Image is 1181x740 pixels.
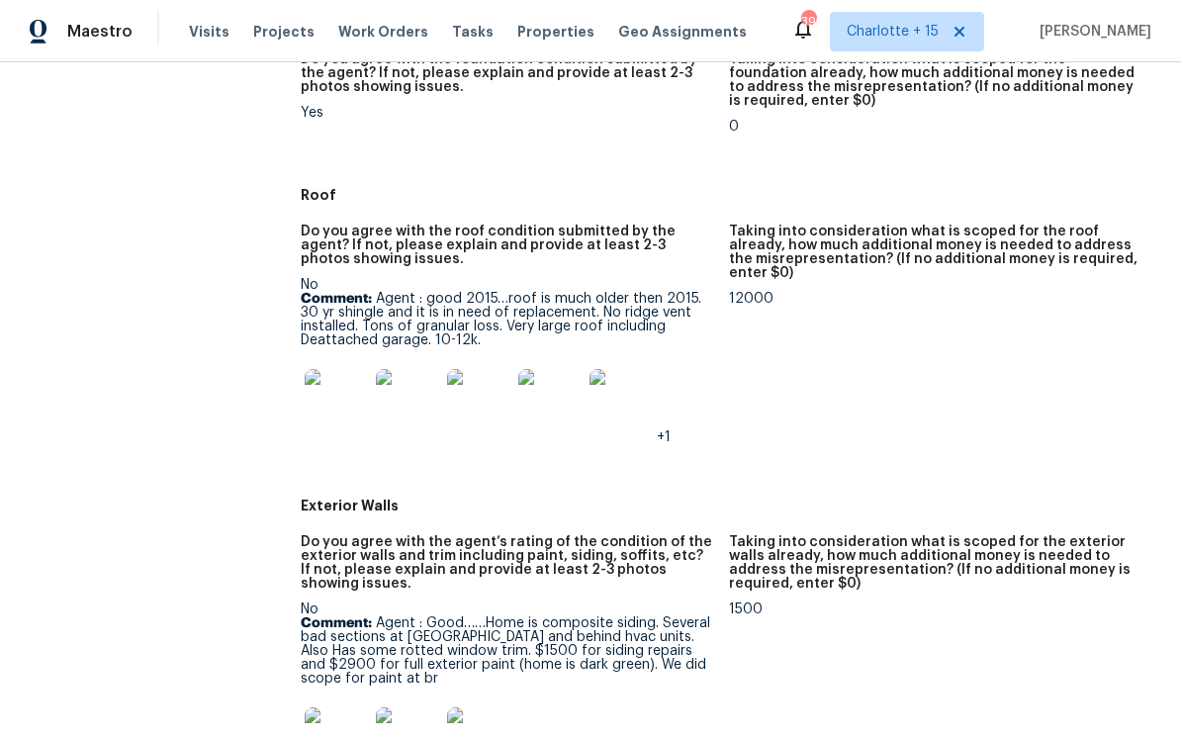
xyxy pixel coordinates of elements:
[517,22,594,42] span: Properties
[301,616,372,630] b: Comment:
[189,22,229,42] span: Visits
[301,292,713,347] p: Agent : good 2015…roof is much older then 2015. 30 yr shingle and it is in need of replacement. N...
[301,52,713,94] h5: Do you agree with the foundation condition submitted by the agent? If not, please explain and pro...
[301,292,372,306] b: Comment:
[301,225,713,266] h5: Do you agree with the roof condition submitted by the agent? If not, please explain and provide a...
[729,120,1141,134] div: 0
[729,52,1141,108] h5: Taking into consideration what is scoped for the foundation already, how much additional money is...
[253,22,315,42] span: Projects
[1032,22,1151,42] span: [PERSON_NAME]
[301,535,713,591] h5: Do you agree with the agent’s rating of the condition of the exterior walls and trim including pa...
[657,430,671,444] span: +1
[301,278,713,444] div: No
[301,616,713,686] p: Agent : Good……Home is composite siding. Several bad sections at [GEOGRAPHIC_DATA] and behind hvac...
[729,535,1141,591] h5: Taking into consideration what is scoped for the exterior walls already, how much additional mone...
[67,22,133,42] span: Maestro
[729,602,1141,616] div: 1500
[338,22,428,42] span: Work Orders
[301,496,1157,515] h5: Exterior Walls
[729,292,1141,306] div: 12000
[729,225,1141,280] h5: Taking into consideration what is scoped for the roof already, how much additional money is neede...
[618,22,747,42] span: Geo Assignments
[847,22,939,42] span: Charlotte + 15
[801,12,815,32] div: 392
[301,185,1157,205] h5: Roof
[301,106,713,120] div: Yes
[452,25,494,39] span: Tasks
